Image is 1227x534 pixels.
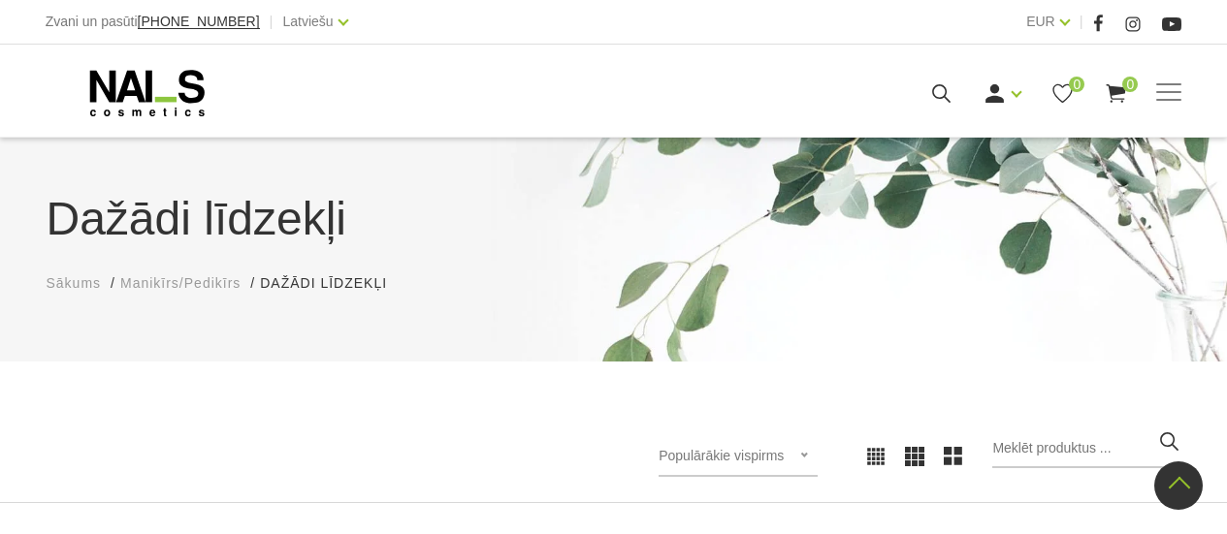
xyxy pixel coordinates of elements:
[1069,77,1084,92] span: 0
[1104,81,1128,106] a: 0
[270,10,274,34] span: |
[1026,10,1055,33] a: EUR
[138,14,260,29] span: [PHONE_NUMBER]
[46,10,260,34] div: Zvani un pasūti
[47,273,102,294] a: Sākums
[283,10,334,33] a: Latviešu
[1080,10,1083,34] span: |
[47,184,1181,254] h1: Dažādi līdzekļi
[260,273,406,294] li: Dažādi līdzekļi
[1050,81,1075,106] a: 0
[120,273,241,294] a: Manikīrs/Pedikīrs
[47,275,102,291] span: Sākums
[120,275,241,291] span: Manikīrs/Pedikīrs
[659,448,784,463] span: Populārākie vispirms
[138,15,260,29] a: [PHONE_NUMBER]
[992,429,1181,468] input: Meklēt produktus ...
[1122,77,1138,92] span: 0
